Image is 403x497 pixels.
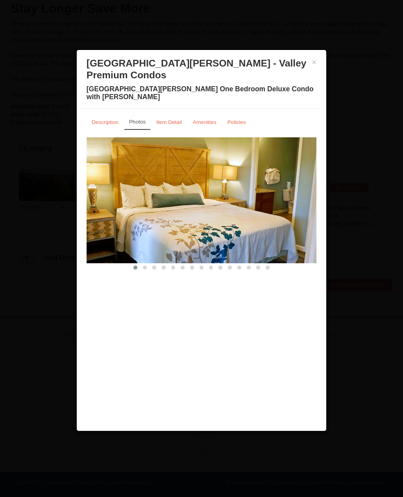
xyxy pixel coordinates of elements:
a: Amenities [188,115,222,130]
small: Item Detail [156,119,182,125]
small: Policies [227,119,246,125]
button: × [312,58,317,66]
h4: [GEOGRAPHIC_DATA][PERSON_NAME] One Bedroom Deluxe Condo with [PERSON_NAME] [87,85,316,101]
small: Description [92,119,118,125]
a: Policies [222,115,251,130]
img: 18876286-122-159e5707.jpg [87,137,316,263]
h3: [GEOGRAPHIC_DATA][PERSON_NAME] - Valley Premium Condos [87,57,316,81]
small: Photos [129,119,146,125]
small: Amenities [193,119,216,125]
a: Photos [124,115,150,130]
a: Item Detail [151,115,187,130]
a: Description [87,115,124,130]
